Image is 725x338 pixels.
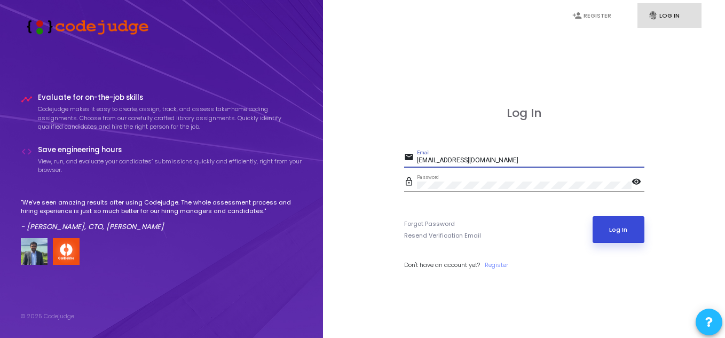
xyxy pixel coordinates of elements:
p: "We've seen amazing results after using Codejudge. The whole assessment process and hiring experi... [21,198,303,216]
i: timeline [21,93,33,105]
span: Don't have an account yet? [404,261,480,269]
mat-icon: lock_outline [404,176,417,189]
i: fingerprint [648,11,658,20]
div: © 2025 Codejudge [21,312,74,321]
i: person_add [572,11,582,20]
a: fingerprintLog In [637,3,702,28]
input: Email [417,157,644,164]
a: Register [485,261,508,270]
h4: Evaluate for on-the-job skills [38,93,303,102]
a: Forgot Password [404,219,455,229]
img: company-logo [53,238,80,265]
img: user image [21,238,48,265]
p: View, run, and evaluate your candidates’ submissions quickly and efficiently, right from your bro... [38,157,303,175]
em: - [PERSON_NAME], CTO, [PERSON_NAME] [21,222,164,232]
h4: Save engineering hours [38,146,303,154]
mat-icon: visibility [632,176,644,189]
a: person_addRegister [562,3,626,28]
mat-icon: email [404,152,417,164]
i: code [21,146,33,158]
a: Resend Verification Email [404,231,481,240]
p: Codejudge makes it easy to create, assign, track, and assess take-home coding assignments. Choose... [38,105,303,131]
h3: Log In [404,106,644,120]
button: Log In [593,216,644,243]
